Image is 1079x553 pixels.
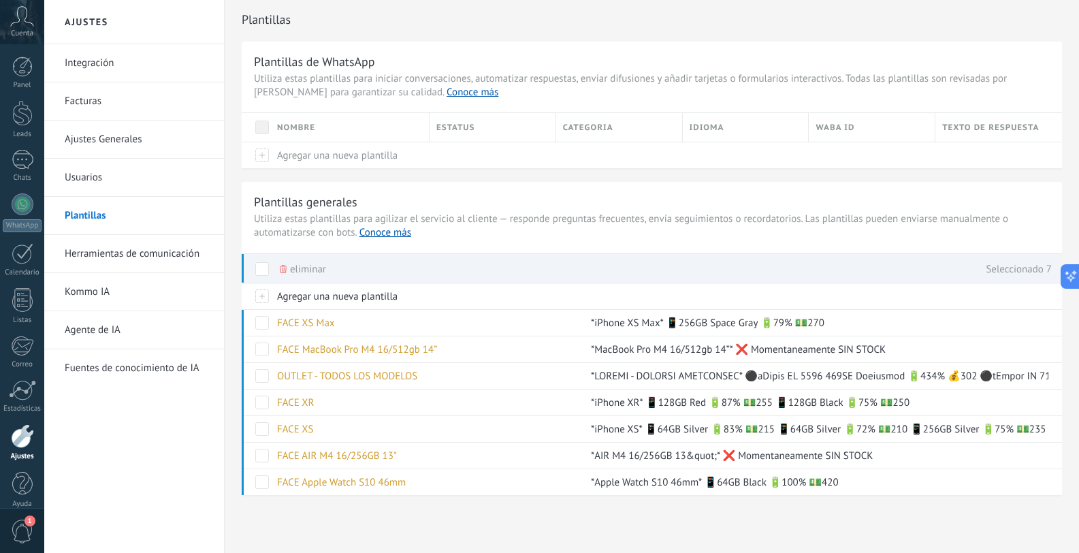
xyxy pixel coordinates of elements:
[65,273,210,311] a: Kommo IA
[65,311,210,349] a: Agente de IA
[65,121,210,159] a: Ajustes Generales
[556,113,682,142] div: Categoria
[986,254,1052,284] div: Seleccionado 7
[447,86,498,99] a: Conoce más
[277,317,335,330] span: FACE XS Max
[3,452,42,461] div: Ajustes
[290,256,326,283] span: eliminar
[44,273,224,311] li: Kommo IA
[3,500,42,509] div: Ayuda
[3,405,42,413] div: Estadísticas
[591,476,839,489] span: *Apple Watch S10 46mm* 📱64GB Black 🔋100% 💵420
[277,149,398,162] span: Agregar una nueva plantilla
[65,197,210,235] a: Plantillas
[44,311,224,349] li: Agente de IA
[44,159,224,197] li: Usuarios
[65,44,210,82] a: Integración
[591,423,1046,436] span: *iPhone XS* 📱64GB Silver 🔋83% 💵215 📱64GB Silver 🔋72% 💵210 📱256GB Silver 🔋75% 💵235
[11,29,33,38] span: Cuenta
[44,349,224,387] li: Fuentes de conocimiento de IA
[254,72,1050,99] span: Utiliza estas plantillas para iniciar conversaciones, automatizar respuestas, enviar difusiones y...
[254,194,1050,210] h3: Plantillas generales
[277,290,398,303] span: Agregar una nueva plantilla
[277,396,315,409] span: FACE XR
[683,113,809,142] div: Idioma
[242,6,1062,33] h2: Plantillas
[584,416,1048,442] div: *iPhone XS* 📱64GB Silver 🔋83% 💵215 📱64GB Silver 🔋72% 💵210 📱256GB Silver 🔋75% 💵235
[584,443,1048,469] div: *AIR M4 16/256GB 13&quot;* ❌ Momentaneamente SIN STOCK
[44,44,224,82] li: Integración
[584,390,1048,415] div: *iPhone XR* 📱128GB Red 🔋87% 💵255 📱128GB Black 🔋75% 💵250
[65,349,210,388] a: Fuentes de conocimiento de IA
[430,113,555,142] div: Estatus
[584,310,1048,336] div: *iPhone XS Max* 📱256GB Space Gray 🔋79% 💵270
[44,235,224,273] li: Herramientas de comunicación
[591,396,909,409] span: *iPhone XR* 📱128GB Red 🔋87% 💵255 📱128GB Black 🔋75% 💵250
[65,159,210,197] a: Usuarios
[935,113,1062,142] div: Texto de respuesta
[591,343,886,356] span: *MacBook Pro M4 16/512gb 14”* ❌ Momentaneamente SIN STOCK
[3,360,42,369] div: Correo
[277,370,417,383] span: OUTLET - TODOS LOS MODELOS
[3,130,42,139] div: Leads
[584,469,1048,495] div: *Apple Watch S10 46mm* 📱64GB Black 🔋100% 💵420
[277,343,437,356] span: FACE MacBook Pro M4 16/512gb 14”
[3,316,42,325] div: Listas
[270,113,429,142] div: Nombre
[277,449,397,462] span: FACE AIR M4 16/256GB 13"
[65,82,210,121] a: Facturas
[3,268,42,277] div: Calendario
[3,81,42,90] div: Panel
[809,113,935,142] div: WABA ID
[277,476,406,489] span: FACE Apple Watch S10 46mm
[65,235,210,273] a: Herramientas de comunicación
[44,197,224,235] li: Plantillas
[584,336,1048,362] div: *MacBook Pro M4 16/512gb 14”* ❌ Momentaneamente SIN STOCK
[254,212,1050,240] span: Utiliza estas plantillas para agilizar el servicio al cliente — responde preguntas frecuentes, en...
[254,54,1050,69] h3: Plantillas de WhatsApp
[3,219,42,232] div: WhatsApp
[591,449,873,462] span: *AIR M4 16/256GB 13&quot;* ❌ Momentaneamente SIN STOCK
[44,121,224,159] li: Ajustes Generales
[44,82,224,121] li: Facturas
[25,516,35,526] span: 1
[359,226,411,239] a: Conoce más
[3,174,42,183] div: Chats
[584,363,1048,389] div: *OUTLET - OFERTAS ESPECIALES* ⚫️iPhone SE 2020 128GB Starlight 🔋100% 💰145 ⚫️iPhone SE 2020 128GB ...
[591,317,824,330] span: *iPhone XS Max* 📱256GB Space Gray 🔋79% 💵270
[277,423,314,436] span: FACE XS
